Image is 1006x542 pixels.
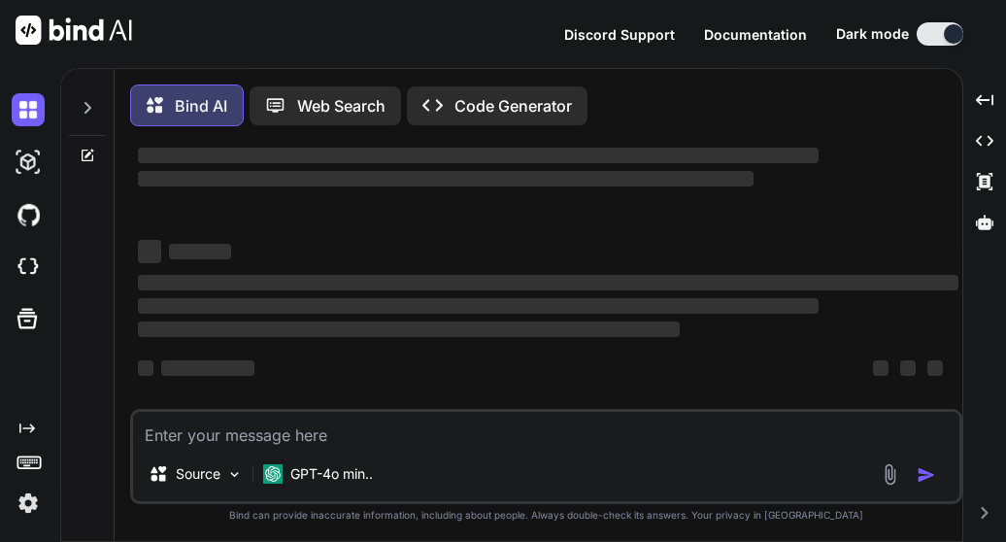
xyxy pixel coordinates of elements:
img: darkAi-studio [12,146,45,179]
button: Documentation [704,24,807,45]
p: GPT-4o min.. [290,464,373,484]
span: Dark mode [836,24,909,44]
span: ‌ [169,244,231,259]
img: cloudideIcon [12,251,45,284]
span: ‌ [138,240,161,263]
p: Bind can provide inaccurate information, including about people. Always double-check its answers.... [130,508,962,523]
span: ‌ [138,322,680,337]
span: Documentation [704,26,807,43]
img: darkChat [12,93,45,126]
img: Bind AI [16,16,132,45]
span: ‌ [138,275,958,290]
img: githubDark [12,198,45,231]
img: Pick Models [226,466,243,483]
p: Web Search [297,94,386,118]
span: Discord Support [564,26,675,43]
span: ‌ [138,171,754,186]
span: ‌ [138,360,153,376]
span: ‌ [873,360,889,376]
p: Code Generator [454,94,572,118]
button: Discord Support [564,24,675,45]
img: settings [12,487,45,520]
p: Bind AI [175,94,227,118]
img: icon [917,465,936,485]
span: ‌ [927,360,943,376]
span: ‌ [161,360,254,376]
p: Source [176,464,220,484]
span: ‌ [138,298,819,314]
img: attachment [879,463,901,486]
span: ‌ [138,148,819,163]
span: ‌ [900,360,916,376]
img: GPT-4o mini [263,464,283,484]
